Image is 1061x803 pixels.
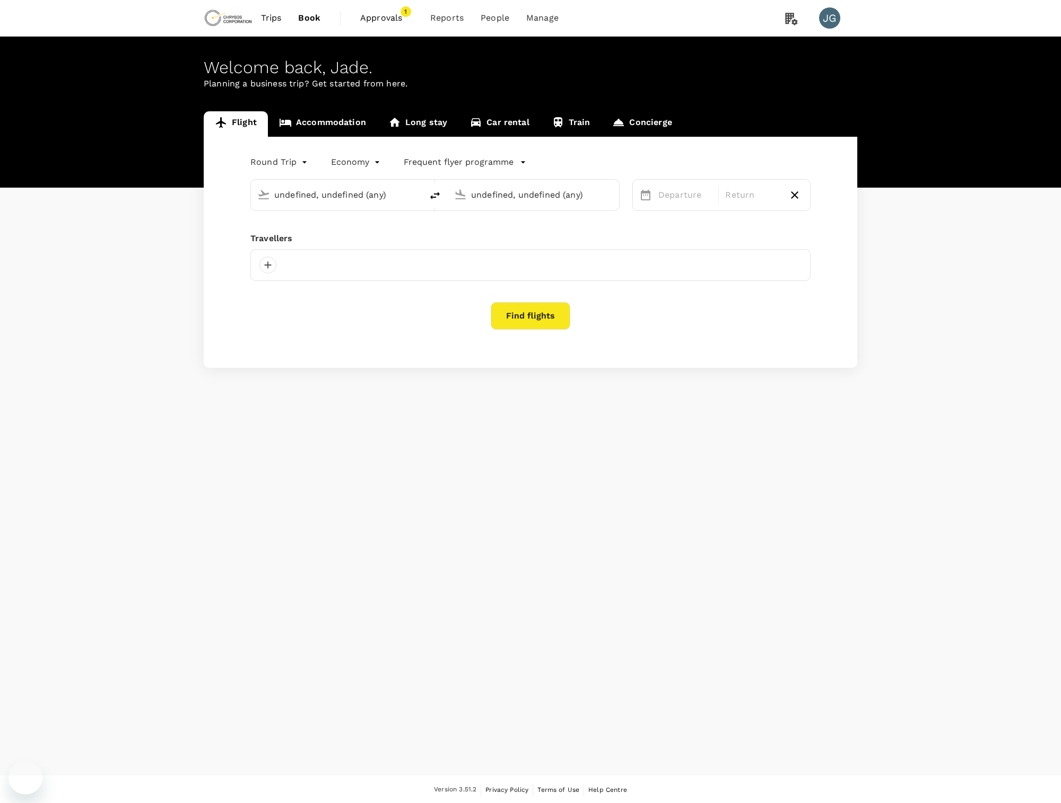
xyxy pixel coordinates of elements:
span: Approvals [360,12,413,24]
a: Car rental [458,111,541,137]
a: Terms of Use [537,784,579,796]
span: Privacy Policy [485,786,528,793]
a: Concierge [601,111,683,137]
span: Book [298,12,320,24]
p: Frequent flyer programme [404,156,514,169]
button: Frequent flyer programme [404,156,526,169]
button: delete [422,183,448,208]
span: Trips [261,12,282,24]
img: Chrysos Corporation [204,6,253,30]
a: Help Centre [588,784,627,796]
span: Terms of Use [537,786,579,793]
span: Help Centre [588,786,627,793]
a: Long stay [377,111,458,137]
span: Reports [430,12,464,24]
iframe: Button to launch messaging window [8,761,42,795]
input: Depart from [274,187,400,203]
a: Accommodation [268,111,377,137]
a: Privacy Policy [485,784,528,796]
div: Economy [331,154,382,171]
input: Going to [471,187,597,203]
span: 1 [401,6,411,17]
a: Train [541,111,602,137]
div: JG [819,7,840,29]
span: Manage [526,12,559,24]
p: Planning a business trip? Get started from here. [204,77,857,90]
div: Travellers [250,232,811,245]
div: Round Trip [250,154,310,171]
span: People [481,12,509,24]
p: Return [725,189,779,201]
button: Open [612,193,614,196]
span: Version 3.51.2 [434,784,476,795]
button: Find flights [491,302,570,330]
button: Open [415,193,417,196]
a: Flight [204,111,268,137]
div: Welcome back , Jade . [204,58,857,77]
p: Departure [658,189,712,201]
